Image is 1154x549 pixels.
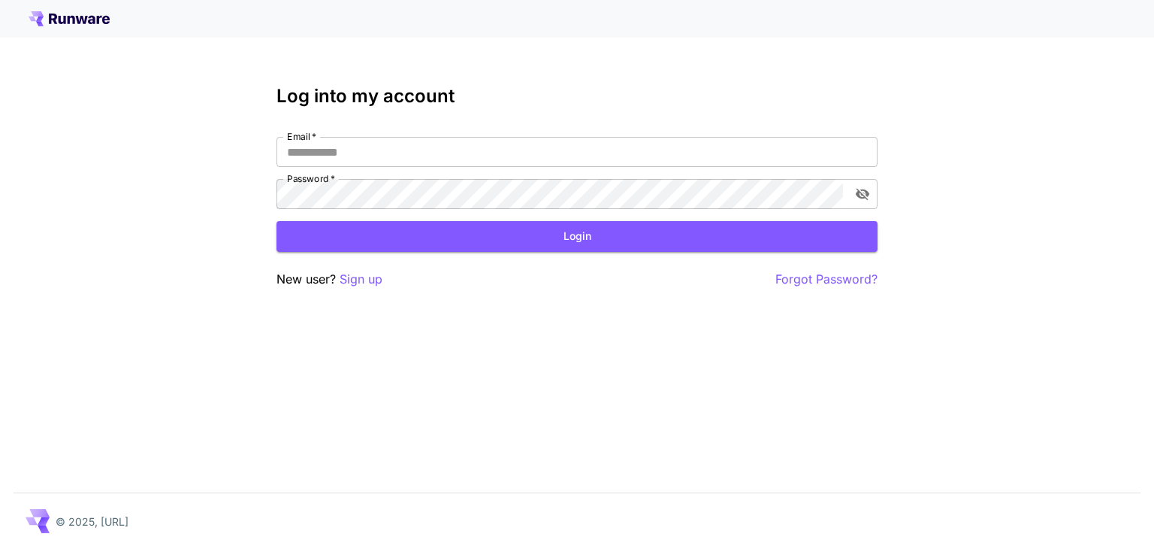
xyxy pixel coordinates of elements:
[276,270,382,289] p: New user?
[276,86,878,107] h3: Log into my account
[340,270,382,289] button: Sign up
[276,221,878,252] button: Login
[775,270,878,289] button: Forgot Password?
[287,172,335,185] label: Password
[56,514,128,529] p: © 2025, [URL]
[849,180,876,208] button: toggle password visibility
[287,130,316,143] label: Email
